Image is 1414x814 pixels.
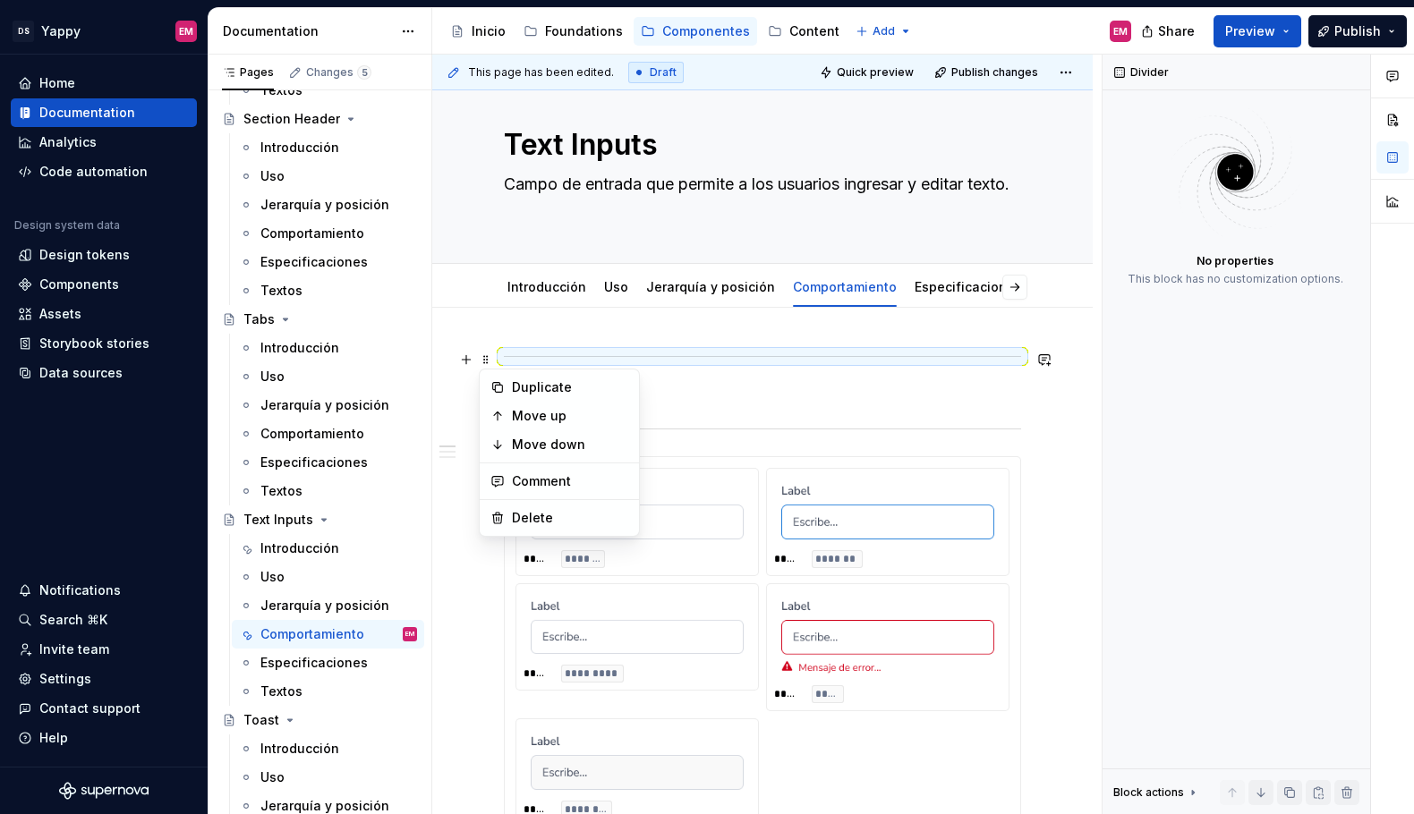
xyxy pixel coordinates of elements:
div: Toast [243,711,279,729]
div: Page tree [443,13,847,49]
button: Add [850,19,917,44]
div: Introducción [260,139,339,157]
div: Especificaciones [260,454,368,471]
button: Quick preview [814,60,922,85]
button: Publish changes [929,60,1046,85]
span: Publish [1334,22,1381,40]
div: Introducción [260,740,339,758]
div: Jerarquía y posición [639,267,782,305]
a: Uso [232,563,424,591]
div: Block actions [1113,785,1184,800]
a: Introducción [232,334,424,362]
button: Contact support [11,694,197,723]
div: This block has no customization options. [1128,272,1343,286]
div: Help [39,729,68,747]
button: Preview [1214,15,1301,47]
a: Especificaciones [232,448,424,477]
a: Uso [232,763,424,792]
div: Search ⌘K [39,611,107,629]
a: Assets [11,300,197,328]
div: Move down [512,436,628,454]
div: Comportamiento [260,625,364,643]
div: Assets [39,305,81,323]
a: Comportamiento [793,279,897,294]
div: Data sources [39,364,123,382]
a: Introducción [232,734,424,763]
div: Componentes [662,22,750,40]
div: Settings [39,670,91,688]
a: Settings [11,665,197,693]
span: 5 [357,65,371,80]
a: Invite team [11,635,197,664]
div: Jerarquía y posición [260,396,389,414]
a: Introducción [232,133,424,162]
button: DSYappyEM [4,12,204,50]
a: Design tokens [11,241,197,269]
div: Textos [260,282,302,300]
a: ComportamientoEM [232,620,424,649]
a: Introducción [232,534,424,563]
button: Notifications [11,576,197,605]
div: Documentation [39,104,135,122]
div: Uso [260,167,285,185]
div: Design tokens [39,246,130,264]
div: Introducción [260,539,339,557]
a: Componentes [634,17,757,46]
textarea: Campo de entrada que permite a los usuarios ingresar y editar texto. [500,170,1018,220]
div: Textos [260,81,302,99]
div: Notifications [39,581,121,599]
textarea: Text Inputs [500,123,1018,166]
a: Foundations [516,17,630,46]
div: Pages [222,65,274,80]
div: DS [13,21,34,42]
div: Especificaciones [907,267,1029,305]
div: Comportamiento [260,225,364,242]
div: Especificaciones [260,253,368,271]
a: Documentation [11,98,197,127]
div: Uso [260,768,285,786]
div: Code automation [39,163,148,181]
a: Textos [232,76,424,105]
a: Jerarquía y posición [232,591,424,620]
a: Uso [604,279,628,294]
div: EM [179,24,193,38]
div: Design system data [14,218,120,233]
button: Share [1132,15,1206,47]
div: Jerarquía y posición [260,597,389,615]
a: Jerarquía y posición [232,191,424,219]
a: Tabs [215,305,424,334]
div: Comment [512,472,628,490]
div: Yappy [41,22,81,40]
a: Textos [232,677,424,706]
button: Help [11,724,197,752]
a: Jerarquía y posición [232,391,424,420]
a: Inicio [443,17,513,46]
a: Introducción [507,279,586,294]
a: Section Header [215,105,424,133]
div: Text Inputs [243,511,313,529]
a: Analytics [11,128,197,157]
a: Comportamiento [232,420,424,448]
span: Publish changes [951,65,1038,80]
a: Textos [232,477,424,505]
div: Block actions [1113,780,1200,805]
span: Draft [650,65,677,80]
div: Foundations [545,22,623,40]
a: Especificaciones [232,649,424,677]
a: Comportamiento [232,219,424,248]
a: Especificaciones [915,279,1022,294]
a: Especificaciones [232,248,424,276]
a: Uso [232,362,424,391]
span: This page has been edited. [468,65,614,80]
div: Move up [512,407,628,425]
div: EM [405,625,414,643]
div: Storybook stories [39,335,149,352]
a: Uso [232,162,424,191]
div: Introducción [500,267,593,305]
div: Home [39,74,75,92]
div: Invite team [39,640,109,658]
svg: Supernova Logo [59,782,149,800]
div: Analytics [39,133,97,151]
a: Text Inputs [215,505,424,534]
